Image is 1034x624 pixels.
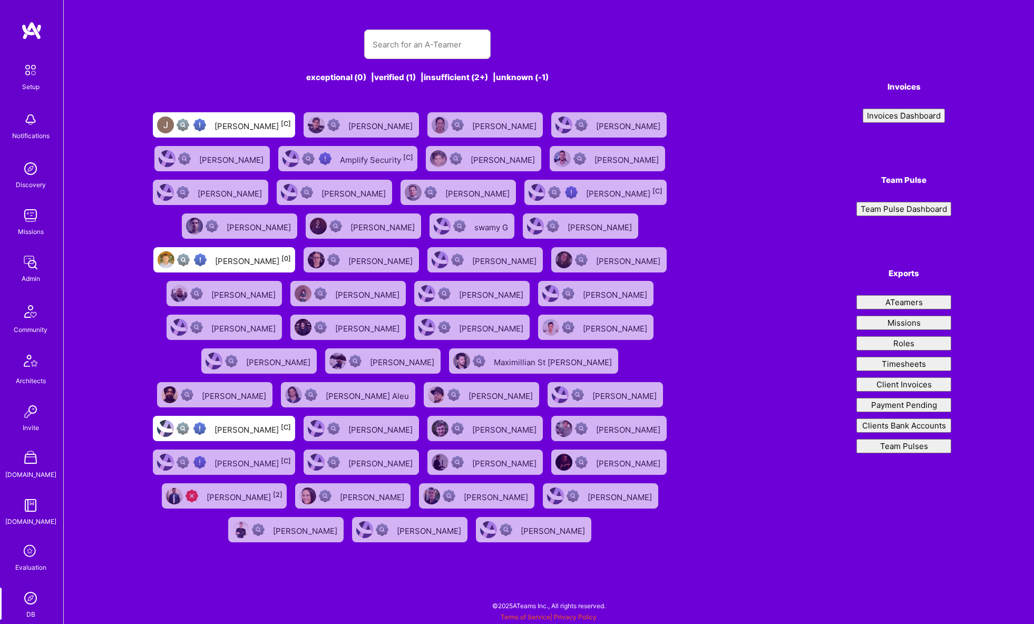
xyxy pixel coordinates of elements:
[157,454,174,471] img: User Avatar
[16,179,46,190] div: Discovery
[149,445,299,479] a: User AvatarNot fully vettedHigh Potential User[PERSON_NAME][C]
[190,321,203,334] img: Not Scrubbed
[21,542,41,562] i: icon SelectionTeam
[299,445,423,479] a: User AvatarNot Scrubbed[PERSON_NAME]
[459,320,525,334] div: [PERSON_NAME]
[18,350,43,375] img: Architects
[350,219,417,233] div: [PERSON_NAME]
[308,420,325,437] img: User Avatar
[157,116,174,133] img: User Avatar
[575,456,588,469] img: Not Scrubbed
[207,489,282,503] div: [PERSON_NAME]
[327,456,340,469] img: Not Scrubbed
[171,285,188,302] img: User Avatar
[423,108,547,142] a: User AvatarNot Scrubbed[PERSON_NAME]
[547,108,671,142] a: User AvatarNot Scrubbed[PERSON_NAME]
[554,613,597,621] a: Privacy Policy
[594,152,661,165] div: [PERSON_NAME]
[281,423,291,431] sup: [C]
[348,118,415,132] div: [PERSON_NAME]
[459,287,525,300] div: [PERSON_NAME]
[480,521,497,538] img: User Avatar
[274,142,422,175] a: User AvatarNot fully vettedHigh Potential UserAmplify Security[C]
[521,523,587,537] div: [PERSON_NAME]
[432,454,448,471] img: User Avatar
[423,487,440,504] img: User Avatar
[856,109,951,123] a: Invoices Dashboard
[171,319,188,336] img: User Avatar
[277,378,420,412] a: User AvatarNot Scrubbed[PERSON_NAME] Aleu
[18,226,44,237] div: Missions
[308,116,325,133] img: User Avatar
[500,523,512,536] img: Not Scrubbed
[397,523,463,537] div: [PERSON_NAME]
[22,273,40,284] div: Admin
[329,353,346,369] img: User Avatar
[227,219,293,233] div: [PERSON_NAME]
[423,445,547,479] a: User AvatarNot Scrubbed[PERSON_NAME]
[534,277,658,310] a: User AvatarNot Scrubbed[PERSON_NAME]
[162,310,286,344] a: User AvatarNot Scrubbed[PERSON_NAME]
[308,251,325,268] img: User Avatar
[246,354,313,368] div: [PERSON_NAME]
[501,613,550,621] a: Terms of Service
[370,354,436,368] div: [PERSON_NAME]
[451,456,464,469] img: Not Scrubbed
[21,21,42,40] img: logo
[214,118,291,132] div: [PERSON_NAME]
[177,456,189,469] img: Not fully vetted
[5,469,56,480] div: [DOMAIN_NAME]
[430,150,447,167] img: User Avatar
[356,521,373,538] img: User Avatar
[425,209,519,243] a: User AvatarNot Scrubbedswamy G
[555,251,572,268] img: User Avatar
[20,448,41,469] img: A Store
[451,119,464,131] img: Not Scrubbed
[348,455,415,469] div: [PERSON_NAME]
[291,479,415,513] a: User AvatarNot Scrubbed[PERSON_NAME]
[473,355,485,367] img: Not Scrubbed
[348,422,415,435] div: [PERSON_NAME]
[149,243,299,277] a: User AvatarNot fully vettedHigh Potential User[PERSON_NAME][0]
[206,220,218,232] img: Not Scrubbed
[472,513,596,547] a: User AvatarNot Scrubbed[PERSON_NAME]
[63,592,1034,619] div: © 2025 ATeams Inc., All rights reserved.
[856,357,951,371] button: Timesheets
[16,375,46,386] div: Architects
[592,388,659,402] div: [PERSON_NAME]
[856,175,951,185] h4: Team Pulse
[22,81,40,92] div: Setup
[469,388,535,402] div: [PERSON_NAME]
[181,388,193,401] img: Not Scrubbed
[588,489,654,503] div: [PERSON_NAME]
[281,184,298,201] img: User Avatar
[547,412,671,445] a: User AvatarNot Scrubbed[PERSON_NAME]
[575,119,588,131] img: Not Scrubbed
[23,422,39,433] div: Invite
[329,220,342,232] img: Not Scrubbed
[856,269,951,278] h4: Exports
[211,287,278,300] div: [PERSON_NAME]
[186,490,198,502] img: Unqualified
[20,495,41,516] img: guide book
[157,420,174,437] img: User Avatar
[20,401,41,422] img: Invite
[158,251,174,268] img: User Avatar
[149,412,299,445] a: User AvatarNot fully vettedHigh Potential User[PERSON_NAME][C]
[335,320,402,334] div: [PERSON_NAME]
[405,184,422,201] img: User Avatar
[149,175,272,209] a: User AvatarNot Scrubbed[PERSON_NAME]
[472,455,539,469] div: [PERSON_NAME]
[285,386,302,403] img: User Avatar
[349,355,362,367] img: Not Scrubbed
[177,253,190,266] img: Not fully vetted
[321,186,388,199] div: [PERSON_NAME]
[428,386,445,403] img: User Avatar
[856,316,951,330] button: Missions
[447,388,460,401] img: Not Scrubbed
[5,516,56,527] div: [DOMAIN_NAME]
[423,412,547,445] a: User AvatarNot Scrubbed[PERSON_NAME]
[299,108,423,142] a: User AvatarNot Scrubbed[PERSON_NAME]
[20,158,41,179] img: discovery
[445,186,512,199] div: [PERSON_NAME]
